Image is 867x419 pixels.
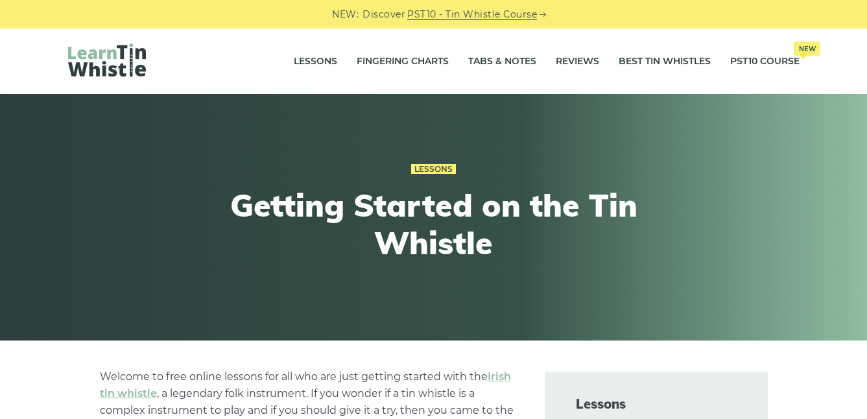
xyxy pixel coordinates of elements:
a: Fingering Charts [357,45,449,78]
a: PST10 CourseNew [730,45,800,78]
a: Lessons [294,45,337,78]
a: Reviews [556,45,599,78]
span: Lessons [576,395,737,413]
a: Lessons [411,164,456,174]
h1: Getting Started on the Tin Whistle [195,187,672,261]
img: LearnTinWhistle.com [68,43,146,77]
a: Best Tin Whistles [619,45,711,78]
a: Tabs & Notes [468,45,536,78]
span: New [794,42,820,56]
